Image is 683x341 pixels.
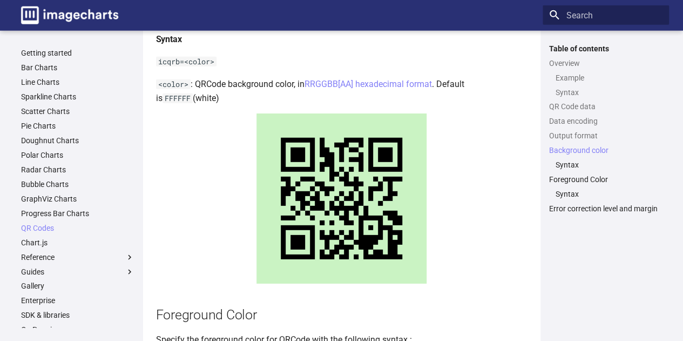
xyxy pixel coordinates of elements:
[543,44,669,214] nav: Table of contents
[556,160,662,170] a: Syntax
[156,32,528,46] h4: Syntax
[21,281,134,291] a: Gallery
[556,189,662,199] a: Syntax
[156,79,191,89] code: <color>
[543,44,669,54] label: Table of contents
[21,136,134,145] a: Doughnut Charts
[556,73,662,83] a: Example
[156,305,528,324] h2: Foreground Color
[543,5,669,25] input: Search
[21,325,134,335] a: On Premise
[549,58,662,68] a: Overview
[549,189,662,199] nav: Foreground Color
[549,73,662,97] nav: Overview
[21,121,134,131] a: Pie Charts
[21,238,134,248] a: Chart.js
[21,209,134,218] a: Progress Bar Charts
[21,106,134,116] a: Scatter Charts
[549,145,662,155] a: Background color
[163,93,193,103] code: FFFFFF
[21,6,118,24] img: logo
[549,160,662,170] nav: Background color
[305,79,432,89] a: RRGGBB[AA] hexadecimal format
[549,116,662,126] a: Data encoding
[156,77,528,105] p: : QRCode background color, in . Default is (white)
[21,150,134,160] a: Polar Charts
[556,88,662,97] a: Syntax
[21,179,134,189] a: Bubble Charts
[21,63,134,72] a: Bar Charts
[21,48,134,58] a: Getting started
[549,102,662,111] a: QR Code data
[549,204,662,213] a: Error correction level and margin
[549,131,662,141] a: Output format
[21,223,134,233] a: QR Codes
[21,267,134,277] label: Guides
[17,2,123,29] a: Image-Charts documentation
[21,92,134,102] a: Sparkline Charts
[21,77,134,87] a: Line Charts
[21,194,134,204] a: GraphViz Charts
[21,310,134,320] a: SDK & libraries
[549,175,662,184] a: Foreground Color
[21,252,134,262] label: Reference
[256,113,427,284] img: chart
[156,57,217,66] code: icqrb=<color>
[21,165,134,175] a: Radar Charts
[21,296,134,305] a: Enterprise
